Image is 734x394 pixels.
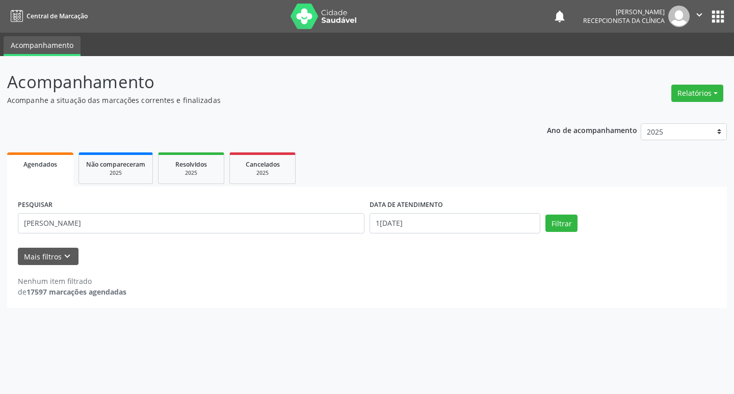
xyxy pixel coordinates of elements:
[86,160,145,169] span: Não compareceram
[7,69,511,95] p: Acompanhamento
[545,215,578,232] button: Filtrar
[18,276,126,286] div: Nenhum item filtrado
[18,248,78,266] button: Mais filtroskeyboard_arrow_down
[18,286,126,297] div: de
[583,8,665,16] div: [PERSON_NAME]
[7,95,511,106] p: Acompanhe a situação das marcações correntes e finalizadas
[237,169,288,177] div: 2025
[671,85,723,102] button: Relatórios
[370,213,540,233] input: Selecione um intervalo
[4,36,81,56] a: Acompanhamento
[18,213,364,233] input: Nome, CNS
[690,6,709,27] button: 
[694,9,705,20] i: 
[166,169,217,177] div: 2025
[7,8,88,24] a: Central de Marcação
[175,160,207,169] span: Resolvidos
[583,16,665,25] span: Recepcionista da clínica
[18,197,53,213] label: PESQUISAR
[23,160,57,169] span: Agendados
[668,6,690,27] img: img
[709,8,727,25] button: apps
[86,169,145,177] div: 2025
[27,12,88,20] span: Central de Marcação
[553,9,567,23] button: notifications
[547,123,637,136] p: Ano de acompanhamento
[27,287,126,297] strong: 17597 marcações agendadas
[62,251,73,262] i: keyboard_arrow_down
[246,160,280,169] span: Cancelados
[370,197,443,213] label: DATA DE ATENDIMENTO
